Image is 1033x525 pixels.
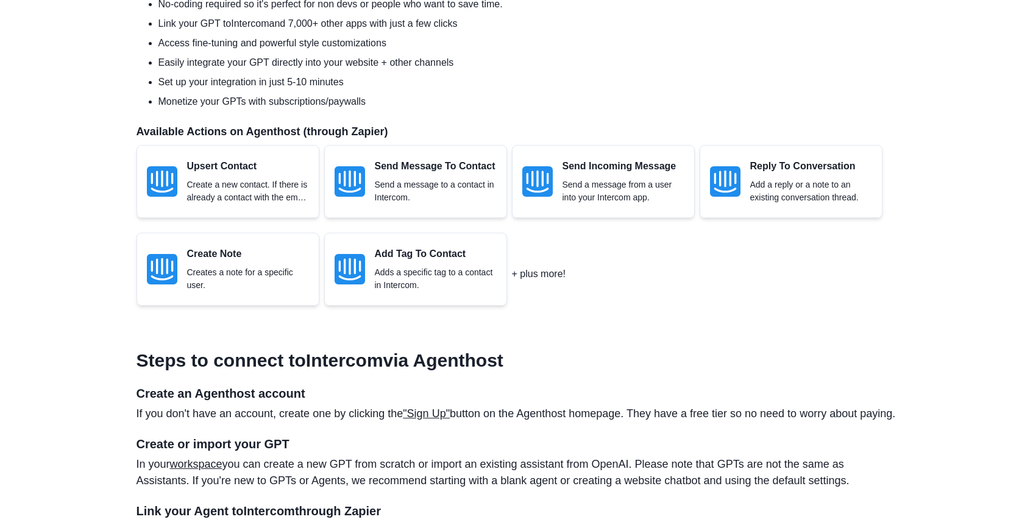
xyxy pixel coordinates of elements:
[375,247,497,261] p: Add Tag To Contact
[710,166,740,197] img: Intercom logo
[750,178,872,204] p: Add a reply or a note to an existing conversation thread.
[403,407,450,420] a: "Sign Up"
[187,178,309,204] p: Create a new contact. If there is already a contact with the email provided, the existing contact...
[147,254,177,284] img: Intercom logo
[522,166,553,197] img: Intercom logo
[170,458,222,470] a: workspace
[375,178,497,204] p: Send a message to a contact in Intercom.
[512,267,566,281] p: + plus more!
[158,55,897,70] li: Easily integrate your GPT directly into your website + other channels
[158,94,897,109] li: Monetize your GPTs with subscriptions/paywalls
[563,159,684,174] p: Send Incoming Message
[187,266,309,292] p: Creates a note for a specific user.
[375,159,497,174] p: Send Message To Contact
[137,350,897,372] h3: Steps to connect to Intercom via Agenthost
[335,254,365,284] img: Intercom logo
[335,166,365,197] img: Intercom logo
[137,406,897,422] p: If you don't have an account, create one by clicking the button on the Agenthost homepage. They h...
[750,159,872,174] p: Reply To Conversation
[137,504,897,518] h4: Link your Agent to Intercom through Zapier
[158,36,897,51] li: Access fine-tuning and powerful style customizations
[187,159,309,174] p: Upsert Contact
[137,386,897,401] h4: Create an Agenthost account
[375,266,497,292] p: Adds a specific tag to a contact in Intercom.
[158,75,897,90] li: Set up your integration in just 5-10 minutes
[137,456,897,489] p: In your you can create a new GPT from scratch or import an existing assistant from OpenAI. Please...
[187,247,309,261] p: Create Note
[158,16,897,31] li: Link your GPT to Intercom and 7,000+ other apps with just a few clicks
[137,437,897,451] h4: Create or import your GPT
[563,178,684,204] p: Send a message from a user into your Intercom app.
[137,124,897,140] p: Available Actions on Agenthost (through Zapier)
[147,166,177,197] img: Intercom logo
